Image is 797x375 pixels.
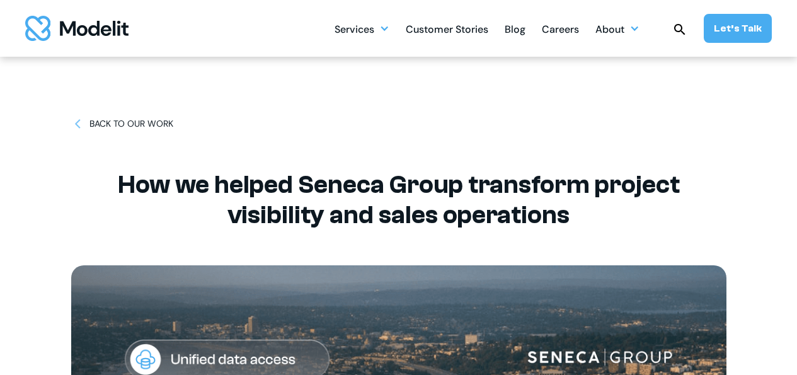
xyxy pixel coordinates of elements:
a: home [25,16,129,41]
a: Careers [542,16,579,41]
a: Blog [505,16,525,41]
div: Let’s Talk [714,21,762,35]
div: Services [335,18,374,43]
img: modelit logo [25,16,129,41]
h1: How we helped Seneca Group transform project visibility and sales operations [115,170,682,230]
div: About [595,16,639,41]
div: BACK TO OUR WORK [89,117,173,130]
a: BACK TO OUR WORK [71,117,173,130]
a: Let’s Talk [704,14,772,43]
div: Customer Stories [406,18,488,43]
div: Services [335,16,389,41]
div: Blog [505,18,525,43]
a: Customer Stories [406,16,488,41]
div: Careers [542,18,579,43]
div: About [595,18,624,43]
